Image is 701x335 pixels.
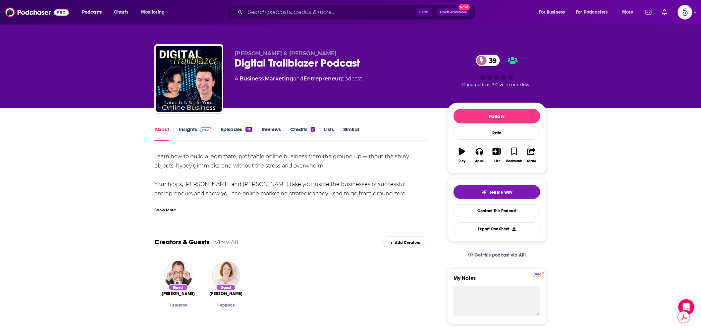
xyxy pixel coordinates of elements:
[164,261,192,289] img: Frank King
[471,143,488,167] button: Apps
[462,82,532,87] span: Good podcast? Give it some love!
[678,5,692,20] img: User Profile
[523,143,540,167] button: Share
[162,291,195,296] span: [PERSON_NAME]
[454,109,540,123] button: Follow
[221,126,252,141] a: Episodes181
[212,261,240,289] img: Pamela Dale
[458,4,470,10] span: New
[643,7,654,18] a: Show notifications dropdown
[533,272,544,277] img: Podchaser Pro
[136,7,173,18] button: open menu
[572,7,618,18] button: open menu
[168,284,188,291] div: Guest
[534,7,573,18] button: open menu
[245,127,252,132] div: 181
[293,75,303,82] span: and
[235,75,362,83] div: A podcast
[200,127,211,132] img: Podchaser Pro
[235,50,337,57] span: [PERSON_NAME] & [PERSON_NAME]
[533,271,544,277] a: Pro website
[141,8,165,17] span: Monitoring
[459,159,466,163] div: Play
[209,291,243,296] a: Pamela Dale
[215,239,238,246] a: View All
[476,55,500,66] a: 39
[156,46,222,112] img: Digital Trailblazer Podcast
[240,75,264,82] a: Business
[110,7,132,18] a: Charts
[482,190,487,195] img: tell me why sparkle
[303,75,341,82] a: Entrepreneur
[216,284,236,291] div: Guest
[678,5,692,20] button: Show profile menu
[462,247,531,263] a: Get this podcast via API
[506,143,523,167] button: Bookmark
[447,50,547,91] div: 39Good podcast? Give it some love!
[539,8,565,17] span: For Business
[160,303,197,308] div: 1 episode
[475,252,526,258] span: Get this podcast via API
[488,143,506,167] button: List
[179,126,211,141] a: InsightsPodchaser Pro
[311,127,315,132] div: 2
[262,126,281,141] a: Reviews
[207,303,244,308] div: 1 episode
[264,75,265,82] span: ,
[454,185,540,199] button: tell me why sparkleTell Me Why
[454,143,471,167] button: Play
[162,291,195,296] a: Frank King
[678,5,692,20] span: Logged in as Spiral5-G2
[660,7,670,18] a: Show notifications dropdown
[416,8,432,17] span: Ctrl K
[454,275,540,286] label: My Notes
[154,126,169,141] a: About
[344,126,360,141] a: Similar
[622,8,633,17] span: More
[382,236,428,248] div: Add Creators
[475,159,484,163] div: Apps
[507,159,522,163] div: Bookmark
[114,8,128,17] span: Charts
[154,152,428,282] div: Learn how to build a legitimate, profitable online business from the ground up without the shiny ...
[324,126,334,141] a: Lists
[490,190,512,195] span: Tell Me Why
[154,238,209,246] a: Creators & Guests
[209,291,243,296] span: [PERSON_NAME]
[454,126,540,140] div: Rate
[437,8,470,16] button: Open AdvancedNew
[618,7,642,18] button: open menu
[483,55,500,66] span: 39
[678,299,694,315] div: Open Intercom Messenger
[454,222,540,235] button: Export One-Sheet
[78,7,110,18] button: open menu
[494,159,500,163] div: List
[5,6,69,19] img: Podchaser - Follow, Share and Rate Podcasts
[454,204,540,217] a: Contact This Podcast
[527,159,536,163] div: Share
[82,8,102,17] span: Podcasts
[265,75,293,82] a: Marketing
[576,8,608,17] span: For Podcasters
[233,5,482,20] div: Search podcasts, credits, & more...
[245,7,416,18] input: Search podcasts, credits, & more...
[290,126,315,141] a: Credits2
[440,11,467,14] span: Open Advanced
